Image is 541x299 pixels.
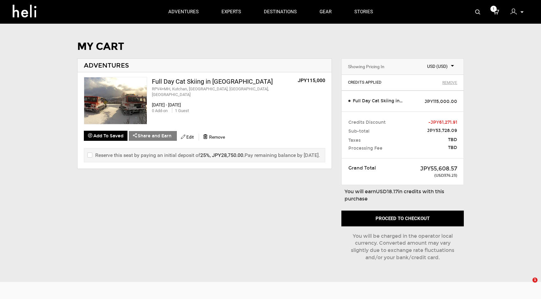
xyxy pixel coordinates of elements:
[376,188,398,194] b: USD18.17
[344,165,393,171] div: Grand Total
[348,63,384,70] div: Showing Pricing In
[510,9,517,15] img: signin-icon-3x.png
[168,9,199,15] p: adventures
[490,6,497,12] span: 1
[348,128,370,135] span: Sub-total
[532,278,538,283] span: 1
[475,9,480,15] img: search-bar-icon.svg
[84,62,325,69] h2: ADVENTURES
[177,132,198,142] button: Edit
[351,233,454,261] span: You will be charged in the operator local currency. Converted amount may vary slightly due to exc...
[87,152,320,159] label: Reserve this seat by paying an initial deposit of Pay remaining balance by [DATE].
[172,108,189,114] div: 1 Guest
[348,119,386,126] span: Credits Discount
[77,41,464,52] h1: MY CART
[442,81,457,84] a: Remove
[221,9,241,15] p: experts
[418,63,454,69] span: USD (USD)
[414,62,457,69] span: Select box activate
[199,132,229,142] button: Remove
[200,152,245,158] span: 25%, JPY28,750.00 .
[351,98,403,104] span: Full Day Cat Skiing in [GEOGRAPHIC_DATA]
[348,145,382,152] span: Processing Fee
[425,99,457,105] span: JPY115,000.00
[152,108,168,113] span: 0 Add-on
[398,165,457,173] div: JPY55,608.57
[209,135,225,140] span: Remove
[428,119,457,126] span: -JPY61,271.91
[264,9,297,15] p: destinations
[152,86,273,98] div: RPV4+MH, Kutchan, [GEOGRAPHIC_DATA], [GEOGRAPHIC_DATA], [GEOGRAPHIC_DATA]
[407,145,457,151] span: TBD
[348,80,430,86] div: Credits Applied
[519,278,535,293] iframe: Intercom live chat
[407,137,457,143] span: TBD
[84,77,147,124] img: images
[341,211,464,226] button: Proceed to checkout
[348,137,361,144] span: Taxes
[427,128,457,133] strong: JPY53,728.09
[152,77,273,86] div: Full Day Cat Skiing in [GEOGRAPHIC_DATA]
[298,77,325,83] op: JPY115,000
[84,131,127,141] button: Add To Saved
[152,102,325,108] div: [DATE] - [DATE]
